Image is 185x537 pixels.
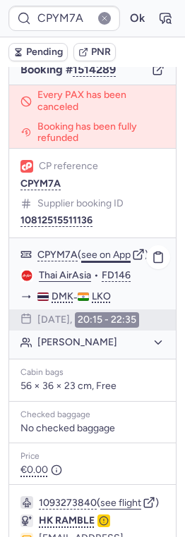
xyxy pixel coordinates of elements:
div: ( ) [37,248,165,261]
span: Booking # [20,63,116,76]
div: Checked baggage [20,410,165,420]
button: PNR [73,43,116,61]
span: PNR [91,47,111,58]
div: No checked baggage [20,423,165,434]
span: Supplier booking ID [37,198,124,209]
div: - [37,290,165,304]
span: €0.00 [20,464,62,476]
div: • [39,269,165,282]
div: ( ) [39,496,165,509]
a: Thai AirAsia [39,269,91,282]
button: Ok [126,7,148,30]
p: 56 × 36 × 23 cm, Free [20,380,165,393]
div: Price [20,452,165,462]
div: Cabin bags [20,368,165,378]
span: Pending [26,47,63,58]
time: 20:15 - 22:35 [75,312,139,328]
button: 1093273840 [39,497,97,510]
span: LKO [92,290,111,303]
button: CPYM7A [37,249,78,261]
span: Booking has been fully refunded [37,121,165,144]
button: [PERSON_NAME] [37,336,165,349]
button: see flight [100,498,141,509]
button: Pending [8,43,68,61]
span: DMK [52,290,73,303]
input: PNR Reference [8,6,120,31]
figure: 1L airline logo [20,160,33,173]
button: 1514289 [73,63,116,76]
div: [DATE], [37,312,139,328]
button: FD146 [102,269,131,282]
button: see on App [81,249,131,261]
figure: FD airline logo [20,269,33,282]
span: Every PAX has been canceled [37,89,165,112]
span: CP reference [39,161,98,172]
button: 10812515511136 [20,215,92,226]
span: HK RAMBLE [39,514,95,526]
button: CPYM7A [20,178,61,190]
